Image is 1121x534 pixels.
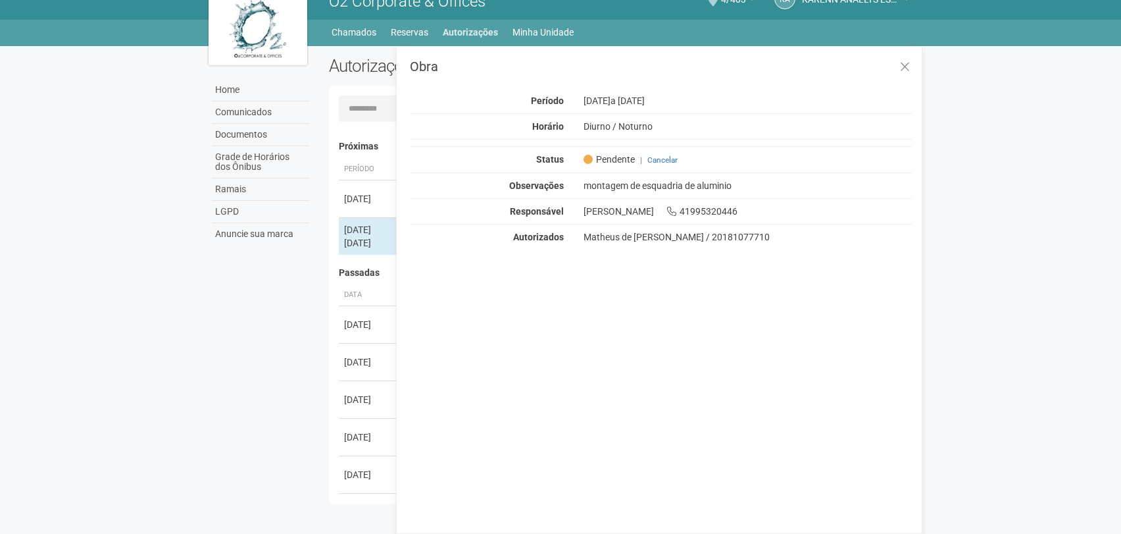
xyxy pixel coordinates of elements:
[212,146,309,178] a: Grade de Horários dos Ônibus
[344,431,393,444] div: [DATE]
[332,23,376,41] a: Chamados
[443,23,498,41] a: Autorizações
[212,79,309,101] a: Home
[339,142,903,151] h4: Próximas
[512,23,574,41] a: Minha Unidade
[344,393,393,406] div: [DATE]
[510,206,564,217] strong: Responsável
[344,318,393,331] div: [DATE]
[584,153,635,165] span: Pendente
[647,155,678,165] a: Cancelar
[212,223,309,245] a: Anuncie sua marca
[574,205,922,217] div: [PERSON_NAME] 41995320446
[410,60,912,73] h3: Obra
[344,356,393,369] div: [DATE]
[212,101,309,124] a: Comunicados
[574,120,922,132] div: Diurno / Noturno
[339,159,398,180] th: Período
[344,192,393,205] div: [DATE]
[212,201,309,223] a: LGPD
[574,95,922,107] div: [DATE]
[531,95,564,106] strong: Período
[640,155,642,165] span: |
[509,180,564,191] strong: Observações
[339,284,398,306] th: Data
[536,154,564,165] strong: Status
[212,124,309,146] a: Documentos
[532,121,564,132] strong: Horário
[344,236,393,250] div: [DATE]
[344,223,393,236] div: [DATE]
[329,56,610,76] h2: Autorizações
[212,178,309,201] a: Ramais
[344,468,393,481] div: [DATE]
[610,95,645,106] span: a [DATE]
[584,231,912,243] div: Matheus de [PERSON_NAME] / 20181077710
[513,232,564,242] strong: Autorizados
[339,268,903,278] h4: Passadas
[574,180,922,192] div: montagem de esquadria de aluminio
[391,23,428,41] a: Reservas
